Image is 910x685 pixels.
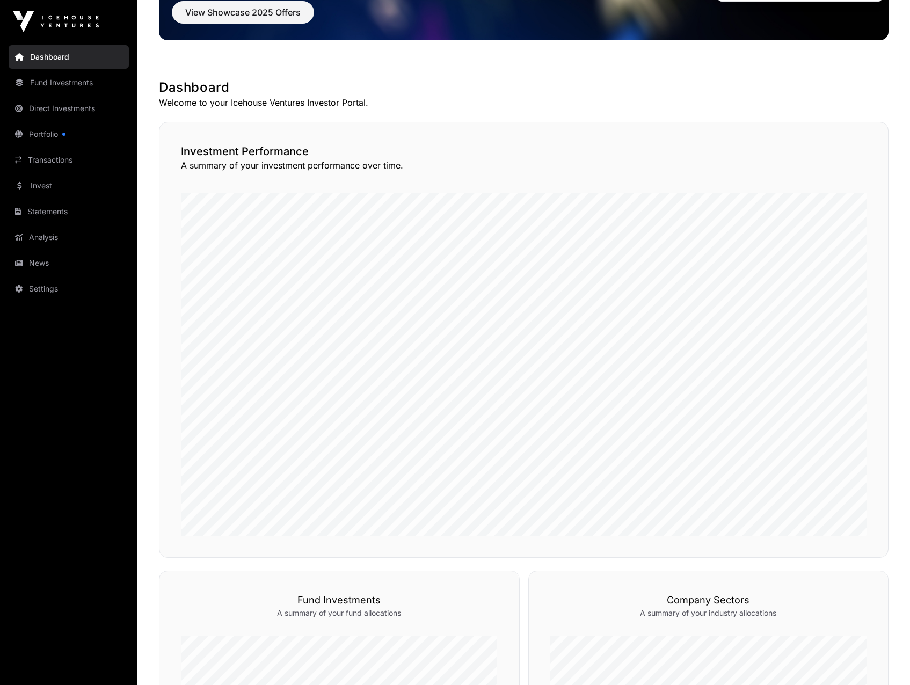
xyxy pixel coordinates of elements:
a: View Showcase 2025 Offers [172,12,314,23]
a: Portfolio [9,122,129,146]
p: A summary of your fund allocations [181,608,498,618]
a: Direct Investments [9,97,129,120]
button: View Showcase 2025 Offers [172,1,314,24]
h2: Investment Performance [181,144,867,159]
p: Welcome to your Icehouse Ventures Investor Portal. [159,96,889,109]
h3: Fund Investments [181,593,498,608]
a: News [9,251,129,275]
a: Transactions [9,148,129,172]
a: Fund Investments [9,71,129,94]
iframe: Chat Widget [856,633,910,685]
img: Icehouse Ventures Logo [13,11,99,32]
h3: Company Sectors [550,593,867,608]
a: Settings [9,277,129,301]
span: View Showcase 2025 Offers [185,6,301,19]
p: A summary of your industry allocations [550,608,867,618]
a: Analysis [9,225,129,249]
a: Statements [9,200,129,223]
a: Invest [9,174,129,198]
p: A summary of your investment performance over time. [181,159,867,172]
h1: Dashboard [159,79,889,96]
a: Dashboard [9,45,129,69]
